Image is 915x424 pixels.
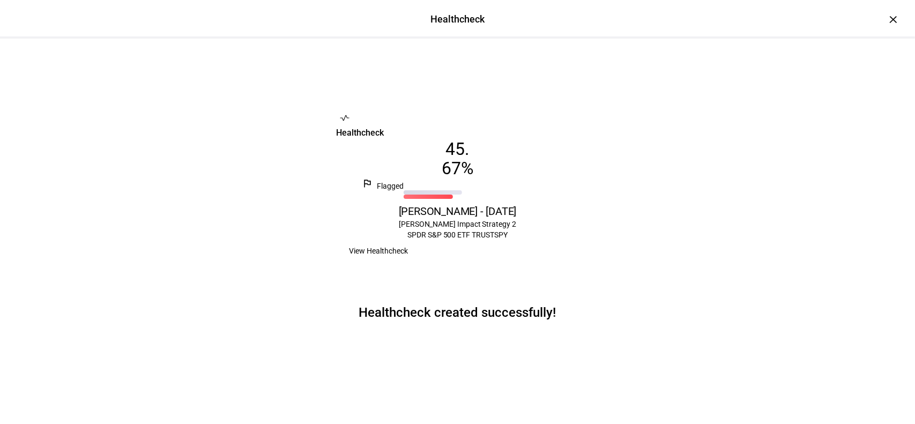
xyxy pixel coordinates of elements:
span: SPY [494,230,508,239]
span: Flagged [377,182,404,190]
span: % [461,159,473,178]
span: View Healthcheck [349,240,408,262]
p: Healthcheck created successfully! [359,304,556,321]
div: × [885,11,902,28]
span: . [465,139,470,159]
span: SPDR S&P 500 ETF TRUST [407,230,494,239]
div: [PERSON_NAME] - [DATE] [337,204,579,219]
button: View Healthcheck [337,240,421,262]
mat-icon: outlined_flag [362,178,373,189]
span: 67 [442,159,461,178]
span: 45 [446,139,465,159]
div: [PERSON_NAME] Impact Strategy 2 [362,219,553,229]
div: Healthcheck [430,12,485,26]
div: Healthcheck [337,127,579,139]
mat-icon: vital_signs [340,113,351,123]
